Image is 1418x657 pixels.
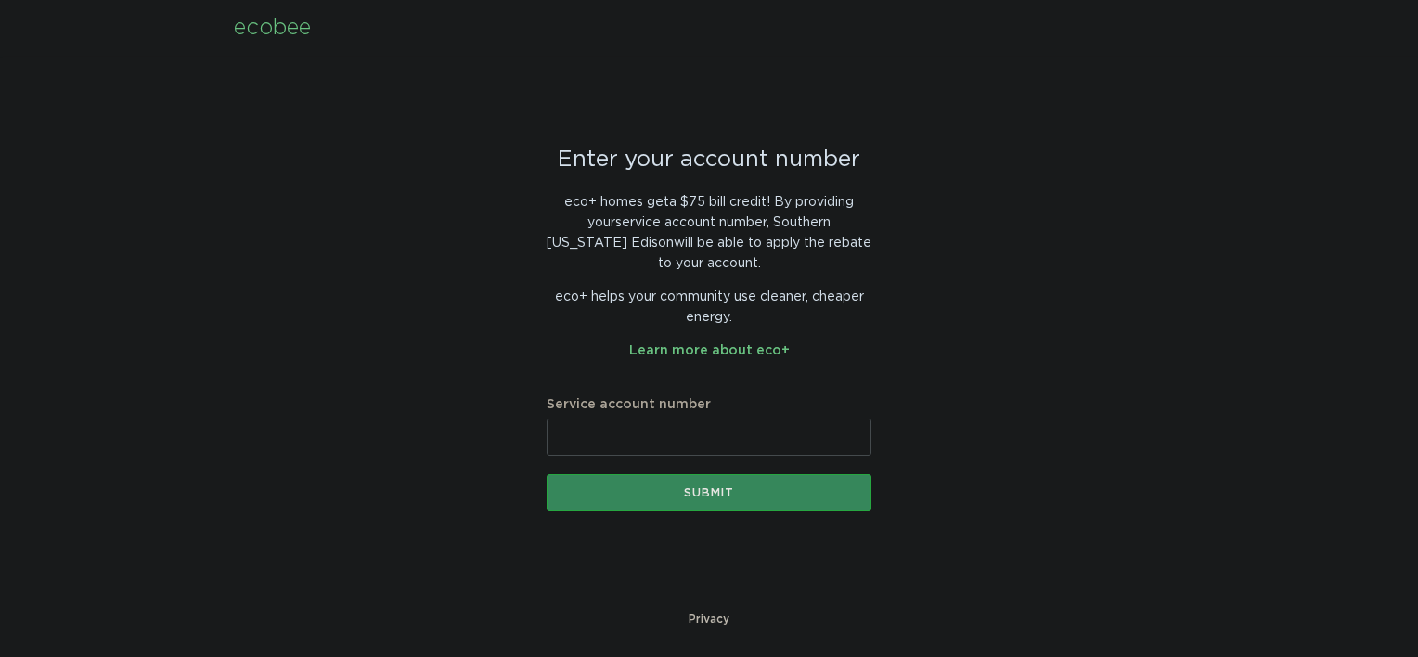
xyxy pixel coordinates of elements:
[556,487,862,498] div: Submit
[547,192,871,274] p: eco+ homes get a $75 bill credit ! By providing your service account number , Southern [US_STATE]...
[629,344,790,357] a: Learn more about eco+
[234,18,311,38] div: ecobee
[547,149,871,170] div: Enter your account number
[689,609,729,629] a: Privacy Policy & Terms of Use
[547,474,871,511] button: Submit
[547,287,871,328] p: eco+ helps your community use cleaner, cheaper energy.
[547,398,871,411] label: Service account number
